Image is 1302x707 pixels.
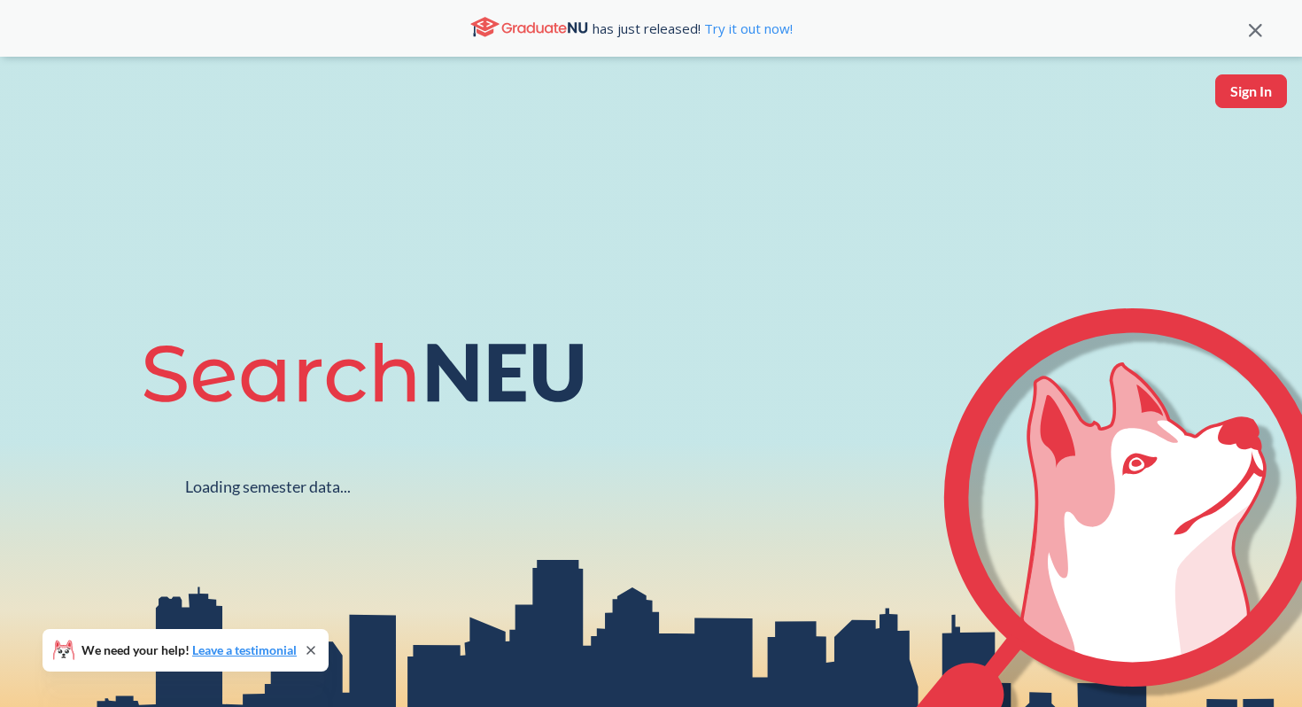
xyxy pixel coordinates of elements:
[192,642,297,657] a: Leave a testimonial
[701,19,793,37] a: Try it out now!
[18,74,59,134] a: sandbox logo
[81,644,297,656] span: We need your help!
[1215,74,1287,108] button: Sign In
[18,74,59,128] img: sandbox logo
[593,19,793,38] span: has just released!
[185,477,351,497] div: Loading semester data...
